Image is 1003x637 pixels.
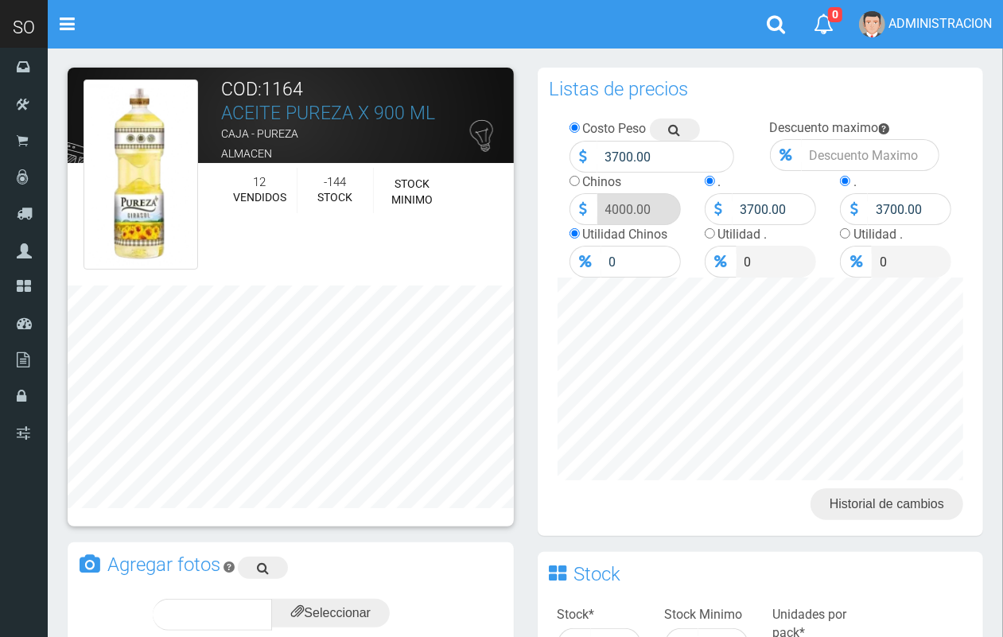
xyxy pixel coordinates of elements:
[853,174,857,189] label: .
[583,174,622,189] label: Chinos
[597,193,681,225] input: Precio Venta...
[828,7,842,22] span: 0
[872,246,951,278] input: Precio .
[234,176,286,189] h5: 12
[317,191,352,204] font: STOCK
[718,174,721,189] label: .
[107,555,220,574] h3: Agregar fotos
[650,118,700,141] a: Buscar precio en google
[391,177,433,206] font: STOCK MINIMO
[558,606,595,624] label: Stock
[853,227,903,242] label: Utilidad .
[550,80,689,99] h3: Listas de precios
[868,193,951,225] input: Precio .
[802,139,939,171] input: Descuento Maximo
[733,193,816,225] input: Precio .
[222,127,299,140] font: CAJA - PUREZA
[234,191,287,204] font: VENDIDOS
[718,227,768,242] label: Utilidad .
[597,141,734,173] input: Precio Costo...
[84,80,198,270] img: ACEITE_PURESA_JPG_.jpg
[324,175,346,189] font: -144
[291,606,371,620] span: Seleccionar
[222,147,273,160] font: ALMACEN
[859,11,885,37] img: User Image
[222,79,304,100] font: COD:1164
[665,606,743,624] label: Stock Minimo
[583,227,668,242] label: Utilidad Chinos
[238,557,288,579] a: Buscar imagen en google
[770,120,879,135] label: Descuento maximo
[222,103,436,124] a: ACEITE PUREZA X 900 ML
[737,246,816,278] input: Precio .
[601,246,681,278] input: Precio Venta...
[574,565,621,584] h3: Stock
[811,488,963,520] a: Historial de cambios
[888,16,992,31] span: ADMINISTRACION
[583,121,647,136] label: Costo Peso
